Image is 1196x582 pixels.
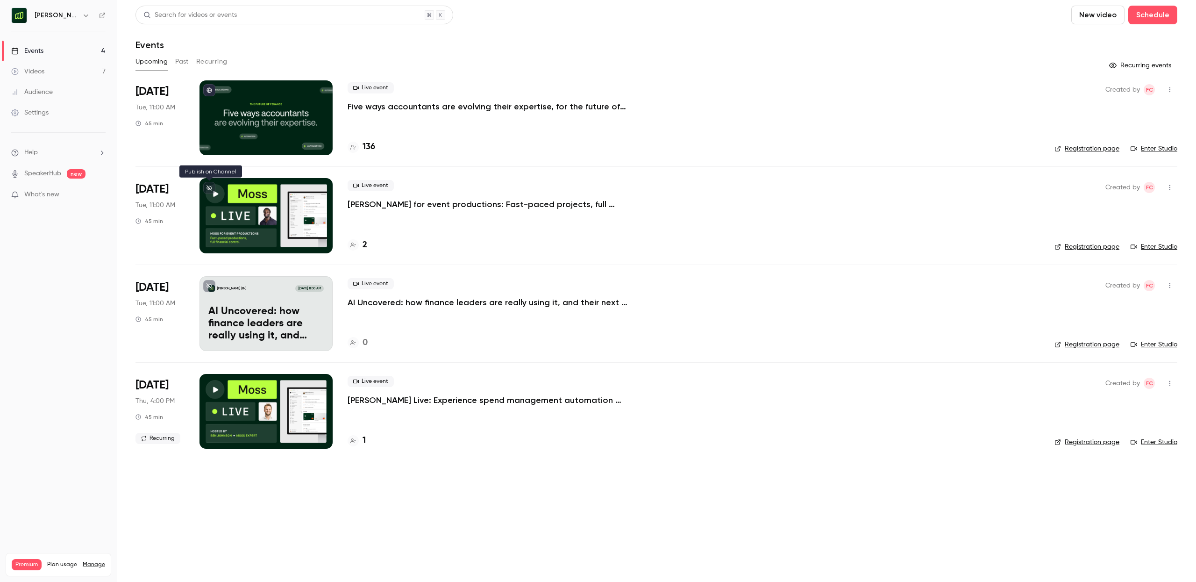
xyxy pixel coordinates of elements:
[11,67,44,76] div: Videos
[143,10,237,20] div: Search for videos or events
[135,217,163,225] div: 45 min
[1144,378,1155,389] span: Felicity Cator
[11,108,49,117] div: Settings
[1144,280,1155,291] span: Felicity Cator
[135,413,163,421] div: 45 min
[348,199,628,210] a: [PERSON_NAME] for event productions: Fast-paced projects, full financial control
[1146,182,1153,193] span: FC
[348,395,628,406] a: [PERSON_NAME] Live: Experience spend management automation with [PERSON_NAME]
[24,169,61,179] a: SpeakerHub
[199,276,333,351] a: AI Uncovered: how finance leaders are really using it, and their next big bets[PERSON_NAME] (EN)[...
[135,280,169,295] span: [DATE]
[348,297,628,308] a: AI Uncovered: how finance leaders are really using it, and their next big bets
[67,169,85,179] span: new
[348,434,366,447] a: 1
[208,306,324,342] p: AI Uncovered: how finance leaders are really using it, and their next big bets
[135,316,163,323] div: 45 min
[1144,182,1155,193] span: Felicity Cator
[363,337,368,349] h4: 0
[217,286,246,291] p: [PERSON_NAME] (EN)
[83,561,105,568] a: Manage
[348,239,367,251] a: 2
[94,191,106,199] iframe: Noticeable Trigger
[24,148,38,158] span: Help
[135,84,169,99] span: [DATE]
[1105,58,1177,73] button: Recurring events
[348,101,628,112] a: Five ways accountants are evolving their expertise, for the future of finance
[348,180,394,191] span: Live event
[348,141,375,153] a: 136
[135,182,169,197] span: [DATE]
[175,54,189,69] button: Past
[12,559,42,570] span: Premium
[363,141,375,153] h4: 136
[1054,242,1119,251] a: Registration page
[11,148,106,158] li: help-dropdown-opener
[348,337,368,349] a: 0
[1146,84,1153,95] span: FC
[135,54,168,69] button: Upcoming
[196,54,228,69] button: Recurring
[11,46,43,56] div: Events
[295,285,323,292] span: [DATE] 11:00 AM
[12,8,27,23] img: Moss (EN)
[135,433,180,444] span: Recurring
[135,374,185,449] div: Nov 6 Thu, 3:00 PM (Europe/London)
[1071,6,1125,24] button: New video
[1054,340,1119,349] a: Registration page
[1131,242,1177,251] a: Enter Studio
[135,80,185,155] div: Oct 14 Tue, 11:00 AM (Europe/Berlin)
[135,39,164,50] h1: Events
[135,276,185,351] div: Nov 4 Tue, 11:00 AM (Europe/Berlin)
[348,278,394,289] span: Live event
[35,11,78,20] h6: [PERSON_NAME] (EN)
[1105,84,1140,95] span: Created by
[348,82,394,93] span: Live event
[135,120,163,127] div: 45 min
[348,376,394,387] span: Live event
[135,201,175,210] span: Tue, 11:00 AM
[1105,280,1140,291] span: Created by
[135,378,169,393] span: [DATE]
[1054,438,1119,447] a: Registration page
[11,87,53,97] div: Audience
[1128,6,1177,24] button: Schedule
[1144,84,1155,95] span: Felicity Cator
[1105,378,1140,389] span: Created by
[363,434,366,447] h4: 1
[1054,144,1119,153] a: Registration page
[1131,340,1177,349] a: Enter Studio
[363,239,367,251] h4: 2
[1131,438,1177,447] a: Enter Studio
[1146,378,1153,389] span: FC
[1105,182,1140,193] span: Created by
[135,178,185,253] div: Oct 28 Tue, 11:00 AM (Europe/Berlin)
[135,396,175,406] span: Thu, 4:00 PM
[1146,280,1153,291] span: FC
[24,190,59,200] span: What's new
[1131,144,1177,153] a: Enter Studio
[47,561,77,568] span: Plan usage
[135,103,175,112] span: Tue, 11:00 AM
[135,299,175,308] span: Tue, 11:00 AM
